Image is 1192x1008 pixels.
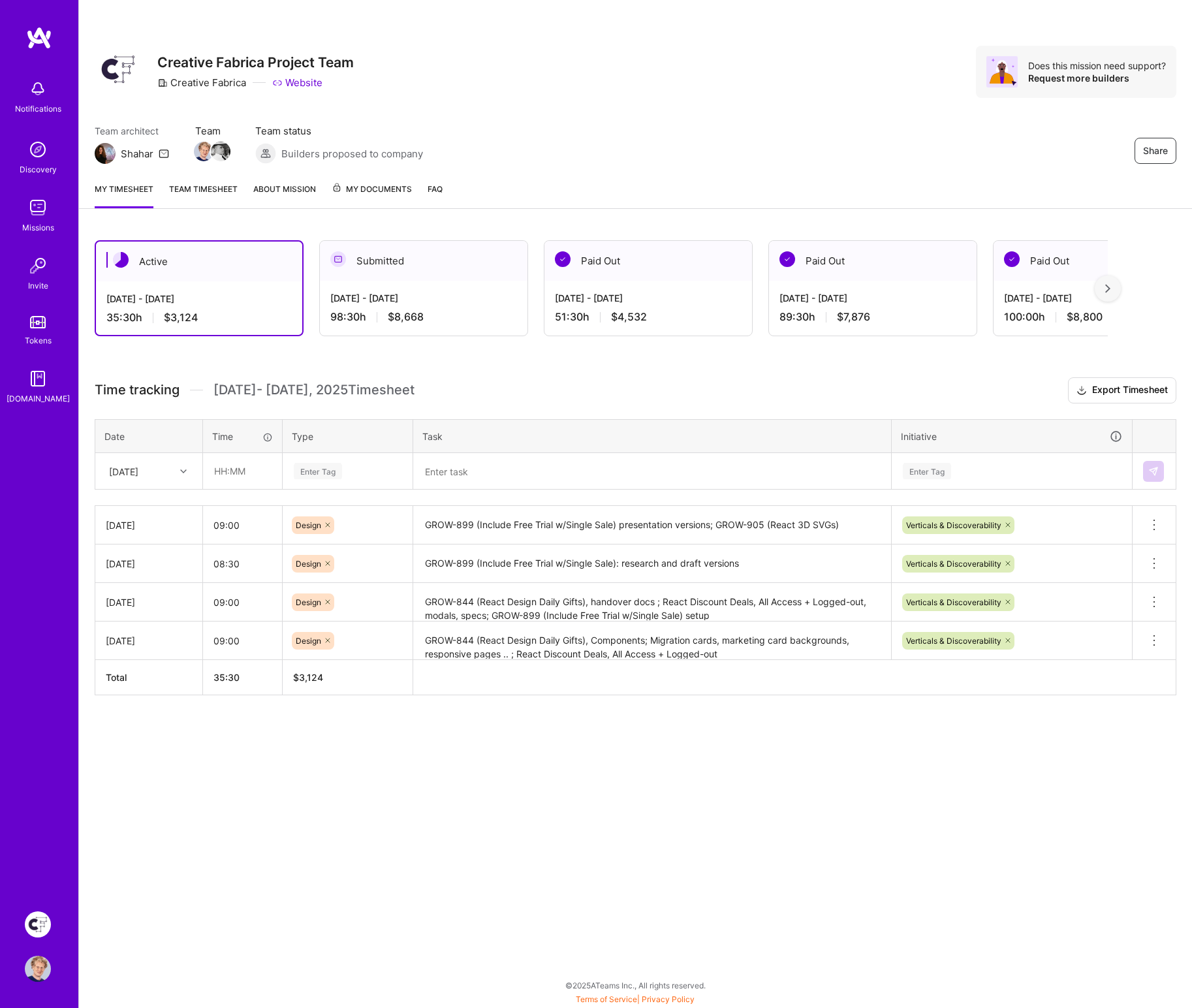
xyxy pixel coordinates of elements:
[296,636,321,646] span: Design
[415,584,890,620] textarea: GROW-844 (React Design Daily Gifts), handover docs ; React Discount Deals, All Access + Logged-ou...
[106,518,192,532] div: [DATE]
[78,969,1192,1001] div: © 2025 ATeams Inc., All rights reserved.
[194,142,213,161] img: Team Member Avatar
[22,956,54,982] a: User Avatar
[906,559,1001,569] span: Verticals & Discoverability
[25,136,51,163] img: discovery
[22,221,54,234] div: Missions
[213,382,415,398] span: [DATE] - [DATE] , 2025 Timesheet
[255,143,276,164] img: Builders proposed to company
[428,182,443,208] a: FAQ
[95,46,142,93] img: Company Logo
[296,520,321,530] span: Design
[7,392,70,405] div: [DOMAIN_NAME]
[255,124,423,138] span: Team status
[95,382,180,398] span: Time tracking
[555,291,742,305] div: [DATE] - [DATE]
[330,251,346,267] img: Submitted
[283,419,413,453] th: Type
[95,182,153,208] a: My timesheet
[25,366,51,392] img: guide book
[555,310,742,324] div: 51:30 h
[296,559,321,569] span: Design
[212,430,273,443] div: Time
[106,557,192,571] div: [DATE]
[30,316,46,328] img: tokens
[28,279,48,292] div: Invite
[906,636,1001,646] span: Verticals & Discoverability
[293,672,323,683] span: $ 3,124
[281,147,423,161] span: Builders proposed to company
[203,585,282,620] input: HH:MM
[415,507,890,543] textarea: GROW-899 (Include Free Trial w/Single Sale) presentation versions; GROW-905 (React 3D SVGs)
[25,911,51,937] img: Creative Fabrica Project Team
[253,182,316,208] a: About Mission
[25,195,51,221] img: teamwork
[296,597,321,607] span: Design
[204,454,281,488] input: HH:MM
[106,292,292,306] div: [DATE] - [DATE]
[779,291,966,305] div: [DATE] - [DATE]
[779,310,966,324] div: 89:30 h
[1105,284,1110,293] img: right
[1148,466,1159,477] img: Submit
[203,546,282,581] input: HH:MM
[903,461,951,481] div: Enter Tag
[1076,384,1087,398] i: icon Download
[1067,310,1103,324] span: $8,800
[106,634,192,648] div: [DATE]
[415,623,890,659] textarea: GROW-844 (React Design Daily Gifts), Components; Migration cards, marketing card backgrounds, res...
[20,163,57,176] div: Discovery
[203,623,282,658] input: HH:MM
[272,76,322,89] a: Website
[157,76,246,89] div: Creative Fabrica
[211,142,230,161] img: Team Member Avatar
[769,241,977,281] div: Paid Out
[544,241,752,281] div: Paid Out
[332,182,412,208] a: My Documents
[15,102,61,116] div: Notifications
[109,464,138,478] div: [DATE]
[413,419,892,453] th: Task
[642,994,695,1004] a: Privacy Policy
[837,310,870,324] span: $7,876
[25,956,51,982] img: User Avatar
[1028,59,1166,72] div: Does this mission need support?
[95,143,116,164] img: Team Architect
[25,334,52,347] div: Tokens
[95,419,203,453] th: Date
[330,291,517,305] div: [DATE] - [DATE]
[106,311,292,324] div: 35:30 h
[1028,72,1166,84] div: Request more builders
[1004,251,1020,267] img: Paid Out
[22,911,54,937] a: Creative Fabrica Project Team
[25,76,51,102] img: bell
[415,546,890,582] textarea: GROW-899 (Include Free Trial w/Single Sale): research and draft versions
[986,56,1018,87] img: Avatar
[180,468,187,475] i: icon Chevron
[906,597,1001,607] span: Verticals & Discoverability
[1004,310,1191,324] div: 100:00 h
[159,148,169,159] i: icon Mail
[1004,291,1191,305] div: [DATE] - [DATE]
[212,140,229,163] a: Team Member Avatar
[26,26,52,50] img: logo
[294,461,342,481] div: Enter Tag
[113,252,129,268] img: Active
[555,251,571,267] img: Paid Out
[779,251,795,267] img: Paid Out
[95,660,203,695] th: Total
[195,124,229,138] span: Team
[96,242,302,281] div: Active
[203,660,283,695] th: 35:30
[25,253,51,279] img: Invite
[157,78,168,88] i: icon CompanyGray
[906,520,1001,530] span: Verticals & Discoverability
[901,429,1123,444] div: Initiative
[320,241,527,281] div: Submitted
[203,508,282,543] input: HH:MM
[332,182,412,197] span: My Documents
[195,140,212,163] a: Team Member Avatar
[164,311,198,324] span: $3,124
[1068,377,1176,403] button: Export Timesheet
